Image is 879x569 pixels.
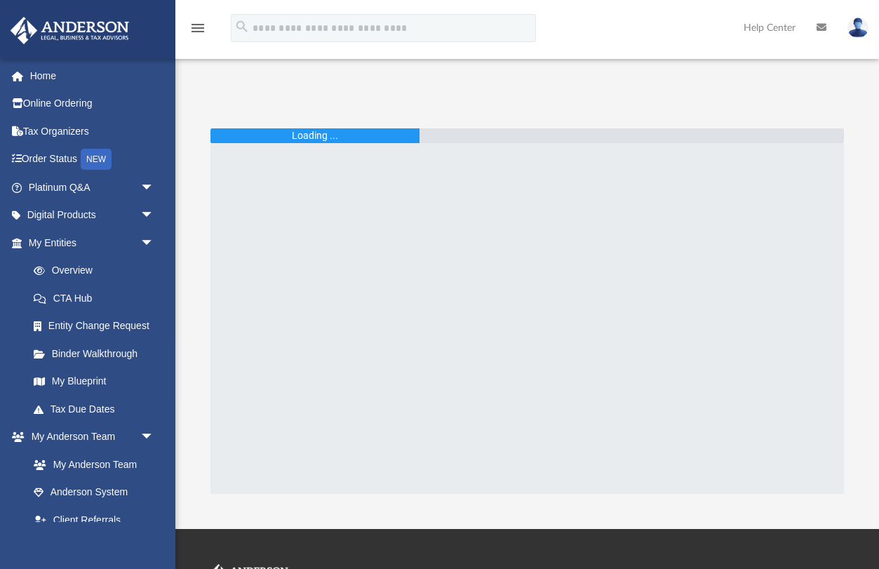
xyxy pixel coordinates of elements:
a: My Blueprint [20,368,168,396]
a: Tax Organizers [10,117,175,145]
a: Overview [20,257,175,285]
i: menu [189,20,206,36]
span: arrow_drop_down [140,201,168,230]
a: Entity Change Request [20,312,175,340]
img: Anderson Advisors Platinum Portal [6,17,133,44]
a: Platinum Q&Aarrow_drop_down [10,173,175,201]
a: Tax Due Dates [20,395,175,423]
span: arrow_drop_down [140,173,168,202]
span: arrow_drop_down [140,229,168,257]
a: menu [189,27,206,36]
div: NEW [81,149,112,170]
i: search [234,19,250,34]
span: arrow_drop_down [140,423,168,452]
div: Loading ... [292,128,338,143]
a: Binder Walkthrough [20,340,175,368]
a: My Anderson Team [20,450,161,478]
img: User Pic [847,18,868,38]
a: Home [10,62,175,90]
a: Anderson System [20,478,168,507]
a: Digital Productsarrow_drop_down [10,201,175,229]
a: CTA Hub [20,284,175,312]
a: Online Ordering [10,90,175,118]
a: Client Referrals [20,506,168,534]
a: My Entitiesarrow_drop_down [10,229,175,257]
a: Order StatusNEW [10,145,175,174]
a: My Anderson Teamarrow_drop_down [10,423,168,451]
